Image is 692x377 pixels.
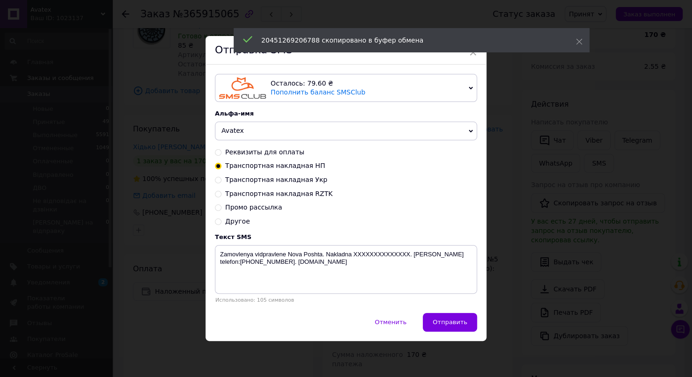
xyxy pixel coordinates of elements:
button: Отменить [365,313,416,332]
span: Отменить [375,319,406,326]
span: Транспортная накладная Укр [225,176,327,183]
div: Отправка SMS [206,36,486,65]
div: Использовано: 105 символов [215,297,477,303]
span: Промо рассылка [225,203,282,211]
textarea: Zamovlenya vidpravlene Nova Poshta. Nakladna XXXXXXXXXXXXXX. [PERSON_NAME] telefon:[PHONE_NUMBER]... [215,245,477,294]
a: Пополнить баланс SMSClub [271,88,365,96]
span: Другое [225,217,250,225]
div: Осталось: 79.60 ₴ [271,79,465,88]
span: Реквизиты для оплаты [225,148,304,156]
div: 20451269206788 скопировано в буфер обмена [261,36,552,45]
span: Avatex [221,127,244,134]
div: Текст SMS [215,233,477,240]
span: Транспортная накладная НП [225,162,325,169]
span: Отправить [433,319,467,326]
button: Отправить [423,313,477,332]
span: Альфа-имя [215,110,254,117]
span: Транспортная накладная RZTK [225,190,332,197]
